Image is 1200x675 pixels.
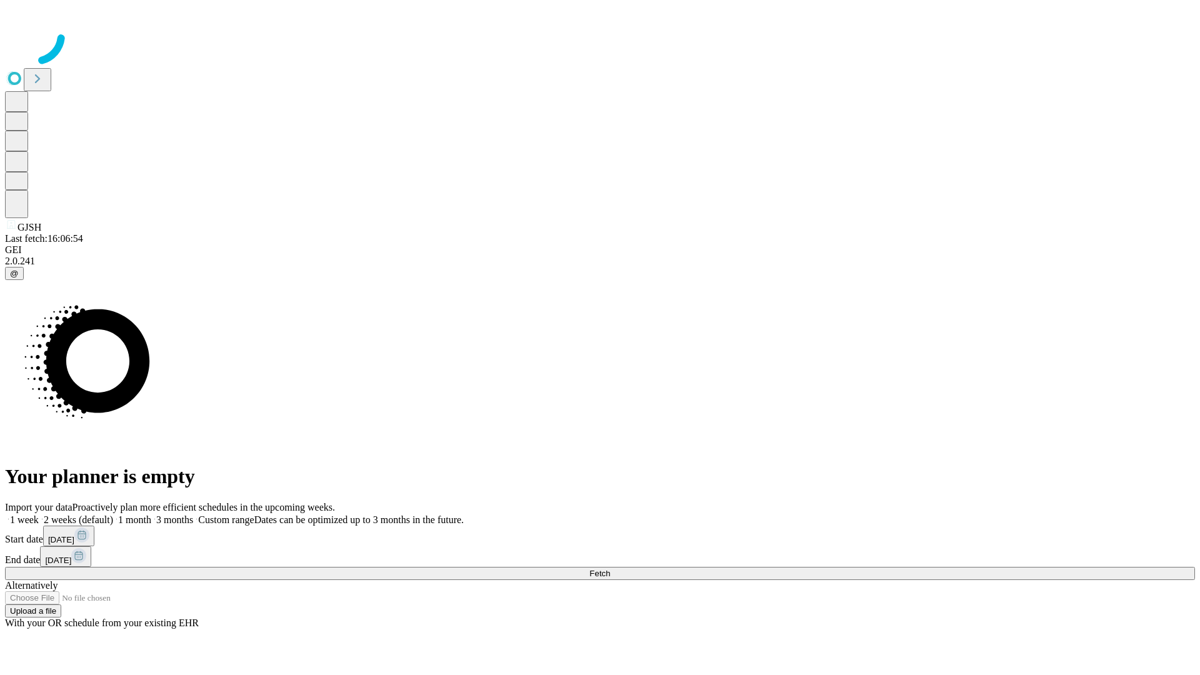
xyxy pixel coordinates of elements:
[118,514,151,525] span: 1 month
[10,514,39,525] span: 1 week
[5,617,199,628] span: With your OR schedule from your existing EHR
[156,514,193,525] span: 3 months
[72,502,335,512] span: Proactively plan more efficient schedules in the upcoming weeks.
[5,502,72,512] span: Import your data
[5,256,1195,267] div: 2.0.241
[5,580,57,591] span: Alternatively
[5,244,1195,256] div: GEI
[5,267,24,280] button: @
[45,556,71,565] span: [DATE]
[44,514,113,525] span: 2 weeks (default)
[5,233,83,244] span: Last fetch: 16:06:54
[254,514,464,525] span: Dates can be optimized up to 3 months in the future.
[43,526,94,546] button: [DATE]
[5,526,1195,546] div: Start date
[5,546,1195,567] div: End date
[17,222,41,232] span: GJSH
[10,269,19,278] span: @
[5,604,61,617] button: Upload a file
[48,535,74,544] span: [DATE]
[198,514,254,525] span: Custom range
[589,569,610,578] span: Fetch
[5,465,1195,488] h1: Your planner is empty
[40,546,91,567] button: [DATE]
[5,567,1195,580] button: Fetch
